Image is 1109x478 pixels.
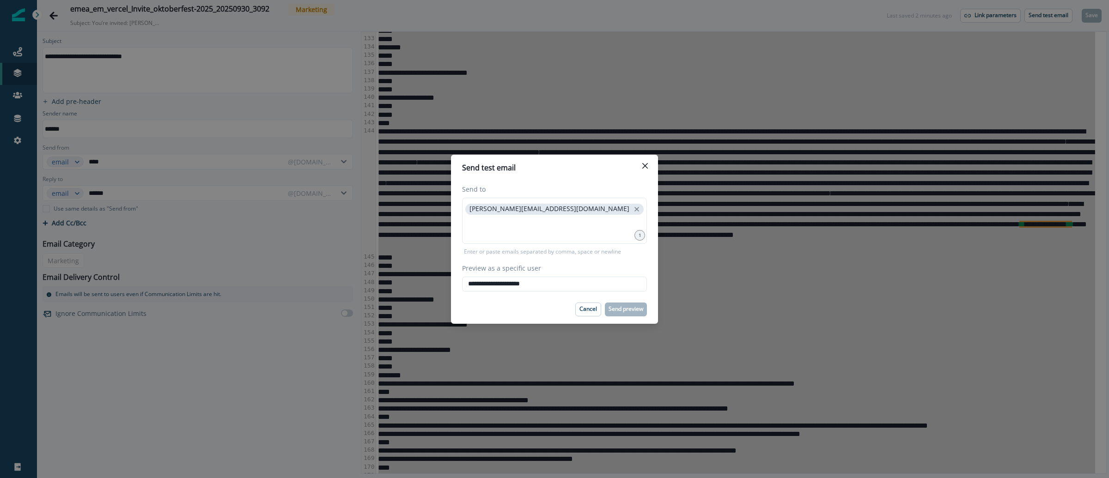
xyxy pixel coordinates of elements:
p: Enter or paste emails separated by comma, space or newline [462,248,623,256]
p: Send test email [462,162,516,173]
label: Preview as a specific user [462,263,641,273]
button: Close [638,158,652,173]
p: Send preview [609,306,643,312]
p: Cancel [579,306,597,312]
button: close [632,205,641,214]
p: [PERSON_NAME][EMAIL_ADDRESS][DOMAIN_NAME] [469,205,629,213]
div: 1 [634,230,645,241]
button: Send preview [605,303,647,316]
button: Cancel [575,303,601,316]
label: Send to [462,184,641,194]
